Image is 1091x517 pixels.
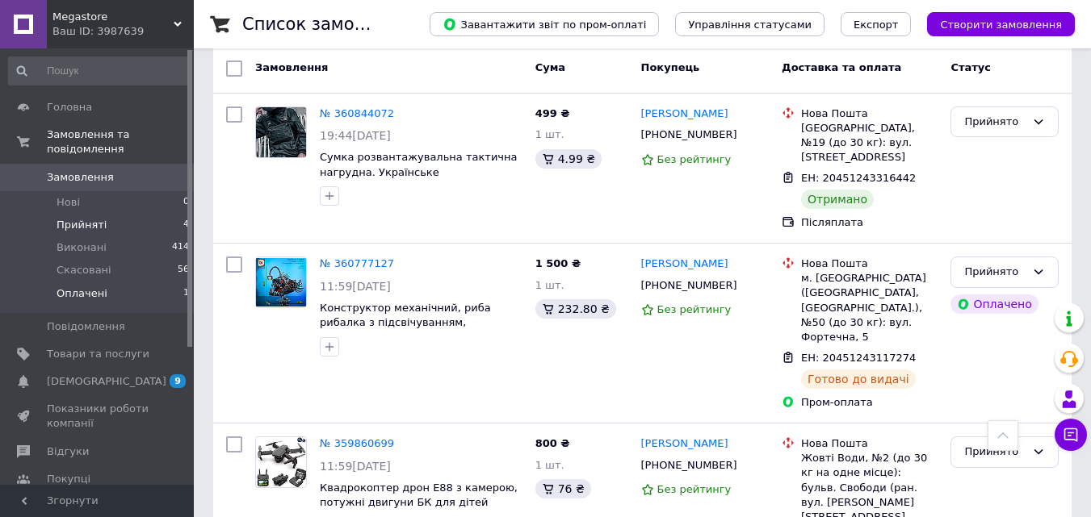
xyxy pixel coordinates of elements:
span: Замовлення [47,170,114,185]
span: 1 шт. [535,279,564,291]
span: Показники роботи компанії [47,402,149,431]
div: [PHONE_NUMBER] [638,124,741,145]
span: ЕН: 20451243117274 [801,352,916,364]
span: 56 [178,263,189,277]
a: Створити замовлення [911,18,1075,30]
span: Покупець [641,61,700,73]
div: [PHONE_NUMBER] [638,275,741,296]
input: Пошук [8,56,191,85]
div: 4.99 ₴ [535,149,602,169]
img: Фото товару [256,437,306,487]
span: 11:59[DATE] [320,460,391,473]
div: Прийнято [964,264,1026,281]
span: Товари та послуги [47,347,149,361]
span: Cума [535,61,565,73]
div: Пром-оплата [801,395,938,410]
span: Покупці [47,472,90,486]
button: Експорт [841,12,912,36]
div: Нова Пошта [801,106,938,121]
div: Післяплата [801,215,938,230]
div: Прийнято [964,114,1026,131]
span: ЕН: 20451243316442 [801,172,916,184]
span: Створити замовлення [940,19,1062,31]
button: Чат з покупцем [1055,419,1087,451]
div: Оплачено [950,294,1038,314]
a: [PERSON_NAME] [641,106,728,122]
span: 11:59[DATE] [320,280,391,293]
a: № 359860699 [320,437,394,449]
span: Без рейтингу [657,303,732,315]
span: 1 шт. [535,128,564,140]
div: [GEOGRAPHIC_DATA], №19 (до 30 кг): вул. [STREET_ADDRESS] [801,121,938,165]
span: Виконані [57,240,107,255]
span: Замовлення [255,61,328,73]
span: Прийняті [57,218,107,232]
a: № 360844072 [320,107,394,119]
div: [PHONE_NUMBER] [638,455,741,476]
span: 4 [183,218,189,232]
a: [PERSON_NAME] [641,436,728,452]
span: 9 [170,374,186,388]
span: [DEMOGRAPHIC_DATA] [47,374,166,389]
button: Управління статусами [675,12,825,36]
span: Управління статусами [688,19,812,31]
a: Фото товару [255,106,307,158]
span: Відгуки [47,444,89,459]
span: Доставка та оплата [782,61,901,73]
span: Без рейтингу [657,483,732,495]
div: 232.80 ₴ [535,299,616,319]
span: Скасовані [57,263,111,277]
div: Нова Пошта [801,436,938,451]
img: Фото товару [256,258,306,307]
span: Замовлення та повідомлення [47,127,194,156]
div: 76 ₴ [535,479,591,498]
span: Megastore [52,10,174,24]
span: Статус [950,61,991,73]
a: Конструктор механічний, риба рибалка з підсвічуванням, подарунковий конструктор TEC CREATORS «Lan... [320,302,496,359]
a: № 360777127 [320,257,394,269]
h1: Список замовлень [242,15,406,34]
div: Отримано [801,190,874,209]
span: Завантажити звіт по пром-оплаті [443,17,646,31]
button: Завантажити звіт по пром-оплаті [430,12,659,36]
div: Прийнято [964,444,1026,461]
span: 19:44[DATE] [320,129,391,142]
div: Готово до видачі [801,369,916,389]
div: м. [GEOGRAPHIC_DATA] ([GEOGRAPHIC_DATA], [GEOGRAPHIC_DATA].), №50 (до 30 кг): вул. Фортечна, 5 [801,271,938,344]
button: Створити замовлення [927,12,1075,36]
span: 414 [172,240,189,255]
div: Нова Пошта [801,256,938,271]
span: 800 ₴ [535,437,570,449]
img: Фото товару [256,107,306,157]
span: Оплачені [57,286,107,301]
span: 0 [183,195,189,210]
span: Головна [47,100,92,115]
span: 1 500 ₴ [535,257,581,269]
span: Повідомлення [47,319,125,334]
span: Експорт [854,19,899,31]
a: Сумка розвантажувальна тактична нагрудна. Українське провадження.: чорний [320,151,517,193]
a: Фото товару [255,256,307,308]
span: 1 шт. [535,459,564,471]
span: Нові [57,195,80,210]
div: Ваш ID: 3987639 [52,24,194,39]
a: [PERSON_NAME] [641,256,728,272]
span: 1 [183,286,189,301]
a: Фото товару [255,436,307,488]
span: Без рейтингу [657,153,732,165]
span: 499 ₴ [535,107,570,119]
